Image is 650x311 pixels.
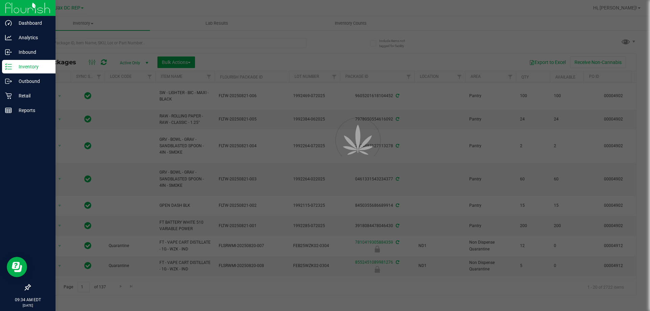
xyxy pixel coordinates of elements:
inline-svg: Reports [5,107,12,114]
inline-svg: Analytics [5,34,12,41]
inline-svg: Inbound [5,49,12,55]
p: Dashboard [12,19,52,27]
p: [DATE] [3,303,52,308]
inline-svg: Inventory [5,63,12,70]
iframe: Resource center [7,257,27,277]
p: Inbound [12,48,52,56]
p: Reports [12,106,52,114]
inline-svg: Dashboard [5,20,12,26]
p: Outbound [12,77,52,85]
p: Analytics [12,34,52,42]
p: Inventory [12,63,52,71]
inline-svg: Retail [5,92,12,99]
p: Retail [12,92,52,100]
p: 09:34 AM EDT [3,297,52,303]
inline-svg: Outbound [5,78,12,85]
